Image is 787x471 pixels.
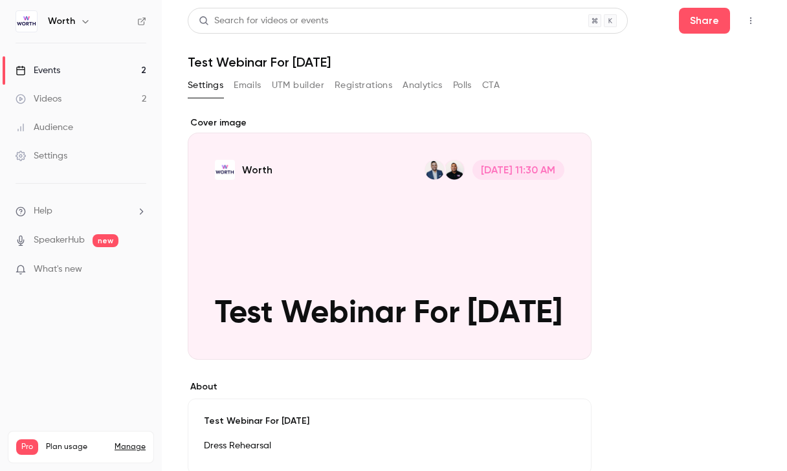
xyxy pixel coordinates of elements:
div: Audience [16,121,73,134]
a: SpeakerHub [34,234,85,247]
li: help-dropdown-opener [16,204,146,218]
span: Help [34,204,52,218]
span: new [93,234,118,247]
span: What's new [34,263,82,276]
h1: Test Webinar For [DATE] [188,54,761,70]
div: Settings [16,149,67,162]
p: Dress Rehearsal [204,438,575,454]
button: Registrations [335,75,392,96]
button: Settings [188,75,223,96]
button: Analytics [403,75,443,96]
button: CTA [482,75,500,96]
div: Events [16,64,60,77]
button: Share [679,8,730,34]
label: Cover image [188,116,592,129]
h6: Worth [48,15,75,28]
img: Worth [16,11,37,32]
button: UTM builder [272,75,324,96]
span: Plan usage [46,442,107,452]
section: Cover image [188,116,592,360]
div: Search for videos or events [199,14,328,28]
div: Videos [16,93,61,105]
span: Pro [16,439,38,455]
label: About [188,380,592,393]
a: Manage [115,442,146,452]
button: Emails [234,75,261,96]
button: Polls [453,75,472,96]
p: Test Webinar For [DATE] [204,415,575,428]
